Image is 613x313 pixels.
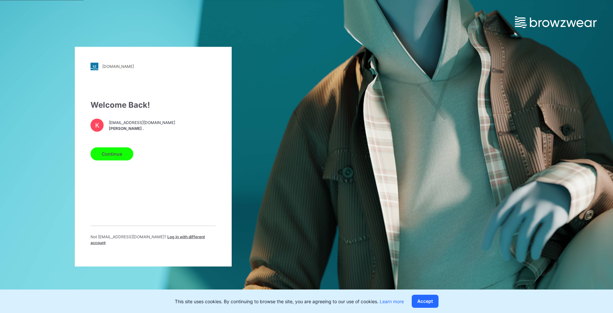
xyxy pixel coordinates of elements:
p: This site uses cookies. By continuing to browse the site, you are agreeing to our use of cookies. [175,298,404,305]
div: [DOMAIN_NAME] [102,64,134,69]
span: [EMAIL_ADDRESS][DOMAIN_NAME] [109,120,175,126]
span: [PERSON_NAME] . [109,126,175,132]
img: stylezone-logo.562084cfcfab977791bfbf7441f1a819.svg [91,62,98,70]
img: browzwear-logo.e42bd6dac1945053ebaf764b6aa21510.svg [515,16,597,28]
div: Welcome Back! [91,99,216,111]
a: Learn more [380,299,404,304]
div: K [91,118,104,132]
p: Not [EMAIL_ADDRESS][DOMAIN_NAME] ? [91,234,216,245]
button: Accept [412,295,439,308]
button: Continue [91,147,133,160]
a: [DOMAIN_NAME] [91,62,216,70]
